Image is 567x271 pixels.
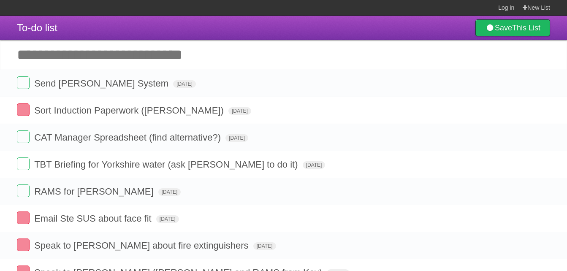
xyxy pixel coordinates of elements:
label: Done [17,130,30,143]
label: Done [17,157,30,170]
span: Speak to [PERSON_NAME] about fire extinguishers [34,240,250,251]
span: RAMS for [PERSON_NAME] [34,186,155,197]
label: Done [17,211,30,224]
span: [DATE] [303,161,326,169]
span: [DATE] [173,80,196,88]
span: [DATE] [158,188,181,196]
label: Done [17,184,30,197]
span: Send [PERSON_NAME] System [34,78,171,89]
label: Done [17,103,30,116]
span: [DATE] [228,107,251,115]
span: Email Ste SUS about face fit [34,213,154,224]
a: SaveThis List [475,19,550,36]
label: Done [17,76,30,89]
label: Done [17,238,30,251]
span: TBT Briefing for Yorkshire water (ask [PERSON_NAME] to do it) [34,159,300,170]
span: [DATE] [156,215,179,223]
span: To-do list [17,22,57,33]
b: This List [512,24,540,32]
span: Sort Induction Paperwork ([PERSON_NAME]) [34,105,226,116]
span: CAT Manager Spreadsheet (find alternative?) [34,132,223,143]
span: [DATE] [225,134,248,142]
span: [DATE] [253,242,276,250]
